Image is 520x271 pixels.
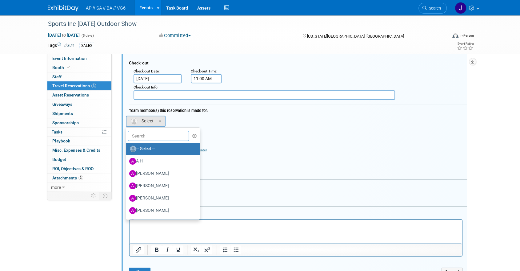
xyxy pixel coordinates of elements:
td: Tags [48,42,74,49]
span: Travel Reservations [52,83,96,88]
span: to [61,33,67,38]
a: Attachments3 [47,174,111,183]
label: [PERSON_NAME] [129,193,194,203]
label: A H [129,156,194,166]
span: ROI, Objectives & ROO [52,166,94,171]
div: SALES [79,43,94,49]
label: [PERSON_NAME] [129,181,194,191]
span: Sponsorships [52,120,79,125]
img: A.jpg [129,183,136,189]
label: [PERSON_NAME] [129,169,194,179]
td: Personalize Event Tab Strip [88,192,99,200]
a: Asset Reservations [47,91,111,100]
img: A.jpg [129,170,136,177]
div: Reservation Notes/Details: [129,211,462,219]
span: 3 [91,84,96,88]
span: Misc. Expenses & Credits [52,148,100,153]
img: ExhibitDay [48,5,78,11]
img: Format-Inperson.png [452,33,458,38]
button: Underline [173,245,183,254]
span: Booth [52,65,71,70]
span: Check-out [129,60,149,65]
button: Superscript [202,245,212,254]
span: Check-out Time [191,69,216,73]
button: Bold [151,245,162,254]
iframe: Rich Text Area [130,220,462,243]
span: [DATE] [DATE] [48,32,80,38]
span: Attachments [52,175,83,180]
span: Giveaways [52,102,72,107]
span: (5 days) [81,34,94,38]
a: Staff [47,72,111,81]
div: Event Format [410,32,474,41]
div: Sports Inc [DATE] Outdoor Show [46,18,438,30]
a: Misc. Expenses & Credits [47,146,111,155]
img: A.jpg [129,207,136,214]
label: -- Select -- [129,144,194,154]
i: Booth reservation complete [67,66,70,69]
a: Sponsorships [47,118,111,127]
div: In-Person [459,33,474,38]
span: Check-out Date [134,69,159,73]
td: Toggle Event Tabs [99,192,112,200]
label: [PERSON_NAME] [129,206,194,216]
small: : [191,69,217,73]
a: more [47,183,111,192]
span: Staff [52,74,62,79]
span: [US_STATE][GEOGRAPHIC_DATA], [GEOGRAPHIC_DATA] [307,34,404,39]
span: more [51,185,61,190]
span: Search [427,6,441,10]
span: Event Information [52,56,87,61]
a: ROI, Objectives & ROO [47,164,111,173]
span: Shipments [52,111,73,116]
label: [PERSON_NAME] [129,218,194,228]
a: Tasks [47,128,111,137]
button: Italic [162,245,173,254]
span: Check-out Info [134,85,158,89]
img: A.jpg [129,158,136,165]
img: Jake Keehr [455,2,466,14]
span: 3 [78,175,83,180]
button: Subscript [191,245,202,254]
div: Event Rating [457,42,474,45]
a: Event Information [47,54,111,63]
a: Booth [47,63,111,72]
small: : [134,85,158,89]
a: Search [418,3,447,14]
span: -- Select -- [130,118,158,123]
a: Shipments [47,109,111,118]
div: Cost: [129,134,467,139]
span: Tasks [52,129,62,134]
button: Committed [157,32,193,39]
button: Bullet list [231,245,241,254]
span: Playbook [52,138,70,143]
input: Search [128,131,189,141]
img: A.jpg [129,195,136,202]
button: Insert/edit link [133,245,144,254]
small: : [134,69,160,73]
a: Budget [47,155,111,164]
button: Numbered list [220,245,230,254]
div: Team member(s) this reservation is made for: [129,105,467,114]
a: Edit [64,43,74,48]
img: Unassigned-User-Icon.png [130,146,137,152]
a: Travel Reservations3 [47,81,111,90]
span: Budget [52,157,66,162]
span: AP // SA // BA // VG6 [86,6,126,10]
span: Asset Reservations [52,92,89,97]
button: -- Select -- [126,116,166,127]
a: Playbook [47,137,111,146]
a: Giveaways [47,100,111,109]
